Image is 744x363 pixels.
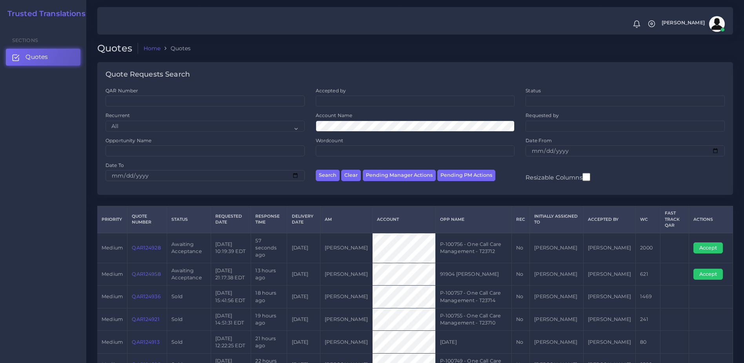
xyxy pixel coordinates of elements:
label: Date From [526,137,552,144]
h2: Quotes [97,43,138,54]
td: [DATE] [435,331,511,354]
a: QAR124928 [132,245,160,251]
td: P-100757 - One Call Care Management - T23714 [435,286,511,308]
button: Search [316,170,340,181]
a: QAR124958 [132,271,160,277]
td: [PERSON_NAME] [583,233,635,263]
td: [DATE] [287,331,320,354]
th: WC [636,206,660,233]
td: No [511,331,529,354]
a: Accept [693,271,728,277]
button: Pending Manager Actions [363,170,436,181]
td: 21 hours ago [251,331,287,354]
span: [PERSON_NAME] [662,20,705,26]
label: Opportunity Name [106,137,151,144]
input: Resizable Columns [582,172,590,182]
td: [DATE] 14:51:31 EDT [211,308,251,331]
td: [DATE] [287,263,320,286]
td: P-100756 - One Call Care Management - T23712 [435,233,511,263]
td: [DATE] [287,308,320,331]
span: medium [102,293,123,299]
th: AM [320,206,372,233]
td: 57 seconds ago [251,233,287,263]
td: [DATE] 21:17:38 EDT [211,263,251,286]
td: 2000 [636,233,660,263]
td: 80 [636,331,660,354]
td: No [511,233,529,263]
a: QAR124936 [132,293,160,299]
th: Opp Name [435,206,511,233]
td: [PERSON_NAME] [320,233,372,263]
td: [PERSON_NAME] [320,331,372,354]
td: Sold [167,286,211,308]
td: 18 hours ago [251,286,287,308]
td: [PERSON_NAME] [583,263,635,286]
label: Resizable Columns [526,172,590,182]
th: Status [167,206,211,233]
label: Wordcount [316,137,343,144]
td: [DATE] 12:22:25 EDT [211,331,251,354]
td: 241 [636,308,660,331]
a: QAR124921 [132,316,159,322]
th: Requested Date [211,206,251,233]
button: Pending PM Actions [437,170,495,181]
span: Sections [12,37,38,43]
label: Accepted by [316,87,346,94]
span: Quotes [25,53,48,61]
th: Delivery Date [287,206,320,233]
td: [PERSON_NAME] [583,308,635,331]
td: 1469 [636,286,660,308]
td: 13 hours ago [251,263,287,286]
span: medium [102,339,123,345]
button: Accept [693,269,723,280]
th: Initially Assigned to [530,206,584,233]
span: medium [102,271,123,277]
td: [PERSON_NAME] [320,263,372,286]
td: Sold [167,331,211,354]
button: Clear [341,170,361,181]
th: Actions [689,206,733,233]
th: Accepted by [583,206,635,233]
td: [PERSON_NAME] [530,286,584,308]
td: [PERSON_NAME] [530,263,584,286]
label: Recurrent [106,112,130,119]
td: P-100755 - One Call Care Management - T23710 [435,308,511,331]
a: Quotes [6,49,80,65]
td: [DATE] 15:41:56 EDT [211,286,251,308]
td: 19 hours ago [251,308,287,331]
td: [PERSON_NAME] [530,331,584,354]
td: No [511,286,529,308]
th: Fast Track QAR [660,206,689,233]
th: Quote Number [127,206,167,233]
td: [PERSON_NAME] [583,331,635,354]
a: QAR124913 [132,339,159,345]
td: [PERSON_NAME] [530,233,584,263]
td: Sold [167,308,211,331]
td: No [511,263,529,286]
span: medium [102,316,123,322]
td: [PERSON_NAME] [530,308,584,331]
td: [DATE] [287,233,320,263]
a: [PERSON_NAME]avatar [658,16,728,32]
a: Trusted Translations [2,9,85,18]
label: Account Name [316,112,353,119]
th: REC [511,206,529,233]
td: No [511,308,529,331]
img: avatar [709,16,725,32]
td: Awaiting Acceptance [167,233,211,263]
th: Response Time [251,206,287,233]
td: [PERSON_NAME] [320,308,372,331]
td: [DATE] [287,286,320,308]
label: Date To [106,162,124,169]
label: Requested by [526,112,559,119]
h4: Quote Requests Search [106,70,190,79]
a: Accept [693,244,728,250]
td: [PERSON_NAME] [583,286,635,308]
th: Priority [97,206,127,233]
td: [DATE] 10:19:39 EDT [211,233,251,263]
td: 621 [636,263,660,286]
td: 91904 [PERSON_NAME] [435,263,511,286]
label: QAR Number [106,87,138,94]
label: Status [526,87,541,94]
